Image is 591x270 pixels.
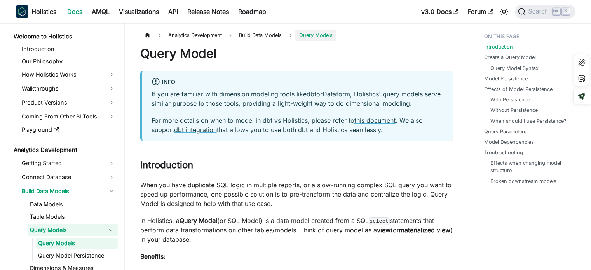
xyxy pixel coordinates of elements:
a: When should I use Persistence? [490,117,567,125]
a: How Holistics Works [19,68,118,81]
a: Playground [19,124,118,135]
p: If you are familiar with dimension modeling tools like or , Holistics' query models serve similar... [152,89,444,108]
h1: Query Model [140,46,453,61]
a: Roadmap [234,5,271,18]
a: Data Models [28,199,118,210]
a: Query Models [28,224,104,236]
a: Coming From Other BI Tools [19,110,118,123]
a: v3.0 Docs [417,5,463,18]
a: Query Parameters [484,128,526,135]
a: Model Dependencies [484,138,534,146]
nav: Breadcrumbs [140,30,453,41]
a: dbt integration [174,126,217,134]
a: HolisticsHolistics [16,5,56,18]
a: API [164,5,183,18]
button: Switch between dark and light mode (currently light mode) [498,5,510,18]
strong: Query Model [180,217,217,225]
a: Visualizations [114,5,164,18]
a: AMQL [87,5,114,18]
a: Query Models [36,238,118,249]
span: Build Data Models [235,30,286,41]
a: Forum [463,5,498,18]
span: Analytics Development [164,30,226,41]
a: Our Philosophy [19,56,118,67]
b: Holistics [31,7,56,16]
strong: Benefits: [140,253,166,260]
button: Search (Ctrl+K) [515,5,575,19]
a: Getting Started [19,157,118,169]
img: Holistics [16,5,28,18]
a: Model Persistence [484,75,528,82]
a: Analytics Development [11,145,118,155]
a: Introduction [484,43,513,51]
a: With Persistence [490,96,530,103]
a: Product Versions [19,96,118,109]
strong: materialized view [399,226,450,234]
h2: Introduction [140,159,453,174]
a: Connect Database [19,171,118,183]
a: Docs [63,5,87,18]
kbd: K [562,8,570,15]
p: For more details on when to model in dbt vs Holistics, please refer to . We also support that all... [152,116,444,134]
a: Create a Query Model [484,54,536,61]
a: Walkthroughs [19,82,118,95]
a: Broken downstream models [490,178,556,185]
a: Table Models [28,211,118,222]
a: Query Model Syntax [490,64,539,72]
a: Dataform [323,90,350,98]
a: Without Persistence [490,106,538,114]
button: Collapse sidebar category 'Query Models' [104,224,118,236]
a: Query Model Persistence [36,250,118,261]
p: In Holistics, a (or SQL Model) is a data model created from a SQL statements that perform data tr... [140,216,453,244]
nav: Docs sidebar [8,23,125,270]
span: Search [526,8,553,15]
a: Welcome to Holistics [11,31,118,42]
a: Effects when changing model structure [490,159,568,174]
a: Release Notes [183,5,234,18]
a: Troubleshooting [484,149,523,156]
a: dbt [307,90,316,98]
span: Query Models [295,30,336,41]
p: When you have duplicate SQL logic in multiple reports, or a slow-running complex SQL query you wa... [140,180,453,208]
code: select [369,217,390,225]
a: Introduction [19,44,118,54]
strong: view [377,226,391,234]
a: Build Data Models [19,185,118,197]
div: info [152,77,444,87]
a: Home page [140,30,155,41]
a: this document [354,117,396,124]
a: Effects of Model Persistence [484,85,553,93]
